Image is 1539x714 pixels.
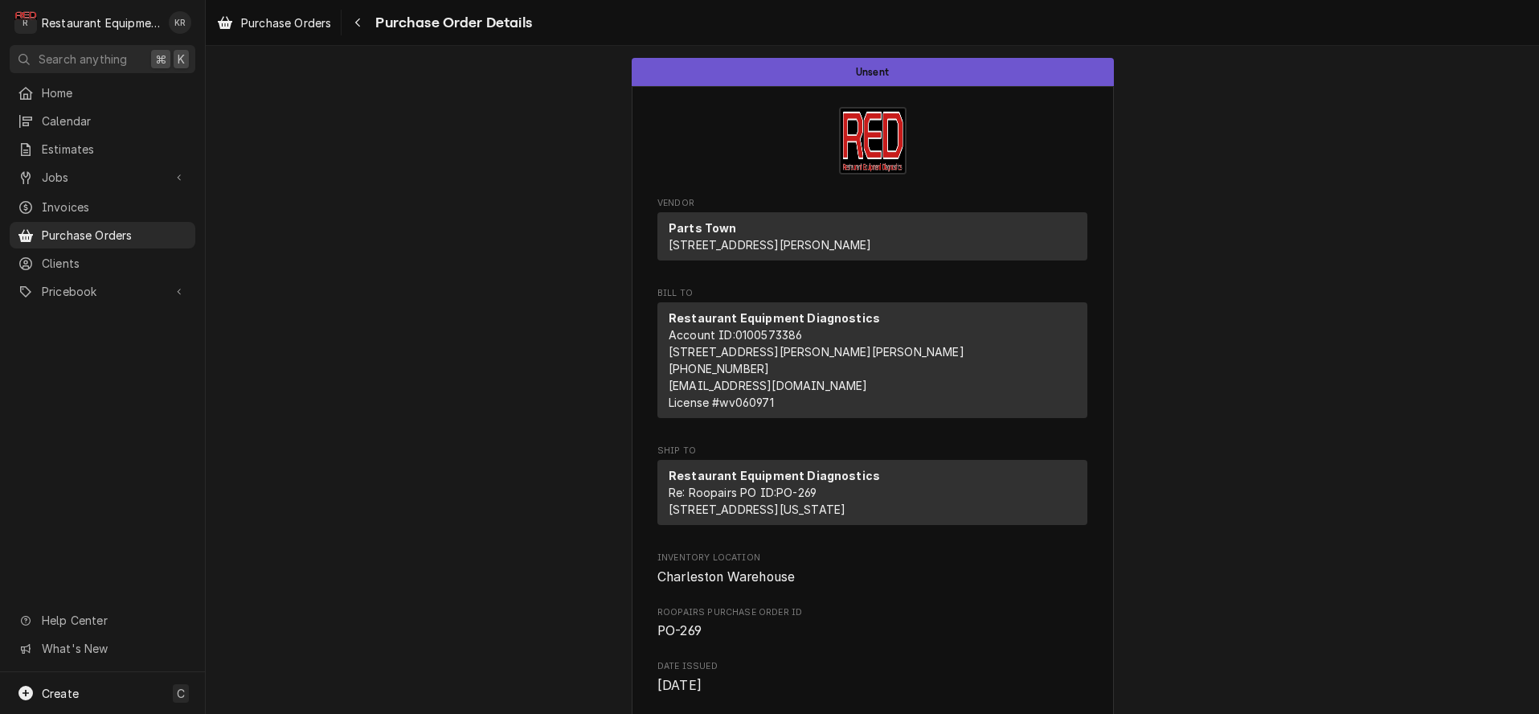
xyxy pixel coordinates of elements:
a: Estimates [10,136,195,162]
span: Jobs [42,169,163,186]
span: Purchase Orders [42,227,187,244]
span: ⌘ [155,51,166,68]
span: Roopairs Purchase Order ID [657,622,1087,641]
span: Estimates [42,141,187,158]
div: Ship To [657,460,1087,525]
span: Bill To [657,287,1087,300]
span: Re: Roopairs PO ID: PO-269 [669,486,817,499]
span: K [178,51,185,68]
button: Navigate back [345,10,370,35]
span: Roopairs Purchase Order ID [657,606,1087,619]
div: Restaurant Equipment Diagnostics [42,14,160,31]
span: [STREET_ADDRESS][US_STATE] [669,503,845,516]
strong: Restaurant Equipment Diagnostics [669,469,880,482]
div: Status [632,58,1114,86]
a: Home [10,80,195,106]
div: Roopairs Purchase Order ID [657,606,1087,641]
button: Search anything⌘K [10,45,195,73]
span: PO-269 [657,623,702,638]
span: Account ID: 0100573386 [669,328,802,342]
div: Vendor [657,212,1087,261]
div: Purchase Order Ship To [657,445,1087,532]
div: R [14,11,37,34]
span: [DATE] [657,678,702,693]
div: Date Issued [657,660,1087,695]
div: Bill To [657,302,1087,418]
span: Help Center [42,612,186,629]
div: Bill To [657,302,1087,425]
div: Restaurant Equipment Diagnostics's Avatar [14,11,37,34]
a: Purchase Orders [211,10,338,36]
span: Purchase Order Details [370,12,532,34]
span: Pricebook [42,283,163,300]
span: Date Issued [657,660,1087,673]
a: [PHONE_NUMBER] [669,362,769,375]
img: Logo [839,107,907,174]
a: Invoices [10,194,195,220]
span: Inventory Location [657,568,1087,587]
strong: Parts Town [669,221,737,235]
a: Go to What's New [10,635,195,662]
div: Inventory Location [657,552,1087,586]
span: Ship To [657,445,1087,458]
a: Clients [10,250,195,277]
span: Clients [42,255,187,272]
span: Date Issued [657,676,1087,696]
span: Purchase Orders [241,14,331,31]
span: What's New [42,640,186,657]
span: Charleston Warehouse [657,569,795,585]
a: Go to Pricebook [10,278,195,305]
a: Go to Jobs [10,164,195,191]
span: Create [42,687,79,700]
div: Purchase Order Bill To [657,287,1087,425]
a: Purchase Orders [10,222,195,248]
div: Ship To [657,460,1087,531]
a: [EMAIL_ADDRESS][DOMAIN_NAME] [669,379,867,392]
span: Home [42,84,187,101]
div: KR [169,11,191,34]
a: Calendar [10,108,195,134]
span: Vendor [657,197,1087,210]
span: C [177,685,185,702]
div: Kelli Robinette's Avatar [169,11,191,34]
strong: Restaurant Equipment Diagnostics [669,311,880,325]
div: Purchase Order Vendor [657,197,1087,268]
span: Inventory Location [657,552,1087,564]
span: License # wv060971 [669,396,774,409]
span: Search anything [39,51,127,68]
span: Calendar [42,113,187,129]
span: [STREET_ADDRESS][PERSON_NAME] [669,238,872,252]
span: Unsent [856,67,889,77]
span: [STREET_ADDRESS][PERSON_NAME][PERSON_NAME] [669,345,964,359]
div: Vendor [657,212,1087,267]
span: Invoices [42,199,187,215]
a: Go to Help Center [10,607,195,634]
